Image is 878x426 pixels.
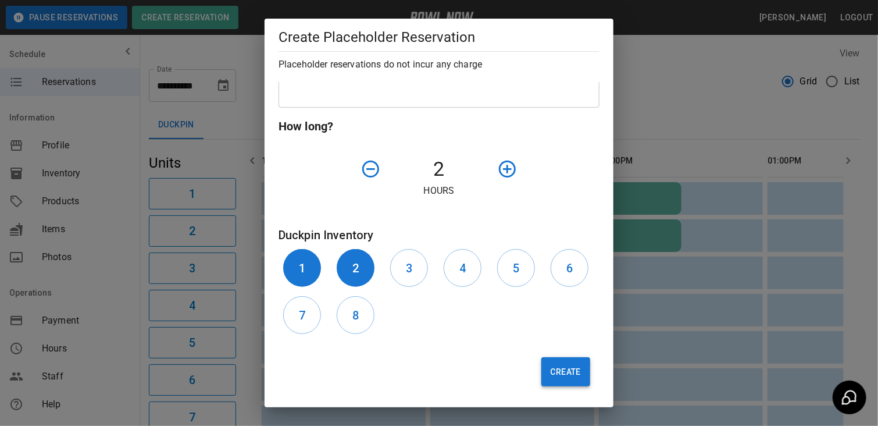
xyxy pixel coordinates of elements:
[283,249,321,287] button: 1
[279,56,599,73] h6: Placeholder reservations do not incur any charge
[299,306,305,325] h6: 7
[352,306,359,325] h6: 8
[386,157,492,182] h4: 2
[551,249,588,287] button: 6
[337,249,374,287] button: 2
[337,296,374,334] button: 8
[497,249,535,287] button: 5
[279,28,599,47] h5: Create Placeholder Reservation
[299,259,305,278] h6: 1
[279,184,599,198] p: Hours
[541,357,590,386] button: Create
[352,259,359,278] h6: 2
[566,259,573,278] h6: 6
[513,259,519,278] h6: 5
[279,117,599,136] h6: How long?
[444,249,481,287] button: 4
[459,259,466,278] h6: 4
[406,259,412,278] h6: 3
[390,249,428,287] button: 3
[283,296,321,334] button: 7
[279,226,599,244] h6: Duckpin Inventory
